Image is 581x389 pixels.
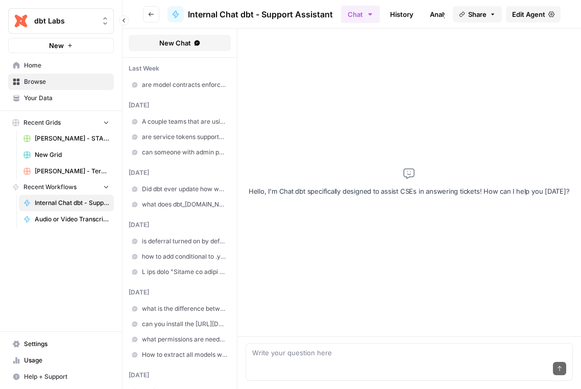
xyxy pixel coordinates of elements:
span: [PERSON_NAME] - START HERE - Step 1 - dbt Stored PrOcedure Conversion Kit Grid [35,134,109,143]
a: How to extract all models with query count from the catalog? [129,347,231,362]
button: Recent Grids [8,115,114,130]
span: Browse [24,77,109,86]
a: New Grid [19,147,114,163]
div: last week [129,64,231,73]
span: Your Data [24,94,109,103]
span: are service tokens supported for cloud cli [142,132,228,142]
img: dbt Labs Logo [12,12,30,30]
span: Home [24,61,109,70]
span: Internal Chat dbt - Support Assistant [188,8,333,20]
button: New Chat [129,35,231,51]
button: Workspace: dbt Labs [8,8,114,34]
a: Internal Chat dbt - Support Assistant [167,6,333,22]
a: are service tokens supported for cloud cli [129,129,231,145]
a: Usage [8,352,114,369]
span: how to add conditional to .yml file [142,252,228,261]
div: [DATE] [129,168,231,177]
a: Your Data [8,90,114,106]
a: is deferral turned on by default for CI Jobs [129,234,231,249]
a: Internal Chat dbt - Support Assistant [19,195,114,211]
span: what does dbt_[DOMAIN_NAME] do [142,200,228,209]
a: Did dbt ever update how we reference model versioning from _v1 to .v1 or vice versa [129,181,231,197]
a: L ips dolo "Sitame co adipi elitsed DO EIU. Tempo: IncidIduntuTlabo etdolor magnaaliqua 'ENI_ADMI... [129,264,231,280]
span: New Chat [159,38,191,48]
span: Share [468,9,487,19]
span: what permissions are needed to configure repository [142,335,228,344]
button: Help + Support [8,369,114,385]
button: Recent Workflows [8,179,114,195]
span: New [49,40,64,51]
button: Share [453,6,502,22]
a: can you install the [URL][DOMAIN_NAME] app outside of dbt [129,316,231,332]
a: what does dbt_[DOMAIN_NAME] do [129,197,231,212]
span: are model contracts enforced for incremental models when using on_schema_change: ignore and runni... [142,80,228,89]
span: Help + Support [24,372,109,381]
a: Home [8,57,114,74]
div: [DATE] [129,220,231,230]
a: how to add conditional to .yml file [129,249,231,264]
a: History [384,6,420,22]
button: New [8,38,114,53]
a: can someone with admin permissions, but not account admin permissions, invite users [129,145,231,160]
span: How to extract all models with query count from the catalog? [142,350,228,359]
a: Settings [8,336,114,352]
span: Internal Chat dbt - Support Assistant [35,198,109,208]
span: is deferral turned on by default for CI Jobs [142,237,228,246]
a: are model contracts enforced for incremental models when using on_schema_change: ignore and runni... [129,77,231,93]
span: [PERSON_NAME] - Teradata Converter Grid [35,167,109,176]
span: A couple teams that are using dbt are having issues with their PR CI job failing on unrelated tes... [142,117,228,126]
span: Usage [24,356,109,365]
a: Analytics [424,6,466,22]
span: Recent Grids [23,118,61,127]
span: what is the difference between snowflake sso and external oauth for snowflake [142,304,228,313]
span: L ips dolo "Sitame co adipi elitsed DO EIU. Tempo: IncidIduntuTlabo etdolor magnaaliqua 'ENI_ADMI... [142,267,228,277]
span: Edit Agent [512,9,545,19]
a: what permissions are needed to configure repository [129,332,231,347]
a: what is the difference between snowflake sso and external oauth for snowflake [129,301,231,316]
span: can you install the [URL][DOMAIN_NAME] app outside of dbt [142,319,228,329]
span: Recent Workflows [23,182,77,192]
div: [DATE] [129,101,231,110]
span: New Grid [35,150,109,159]
p: Hello, I'm Chat dbt specifically designed to assist CSEs in answering tickets! How can I help you... [249,186,570,197]
a: [PERSON_NAME] - START HERE - Step 1 - dbt Stored PrOcedure Conversion Kit Grid [19,130,114,147]
span: Did dbt ever update how we reference model versioning from _v1 to .v1 or vice versa [142,185,228,194]
a: A couple teams that are using dbt are having issues with their PR CI job failing on unrelated tes... [129,114,231,129]
a: Browse [8,74,114,90]
span: Settings [24,339,109,349]
button: Chat [341,6,380,23]
span: Audio or Video Transcription with Summary [35,215,109,224]
a: Edit Agent [506,6,561,22]
div: [DATE] [129,371,231,380]
span: dbt Labs [34,16,96,26]
a: [PERSON_NAME] - Teradata Converter Grid [19,163,114,179]
span: can someone with admin permissions, but not account admin permissions, invite users [142,148,228,157]
a: Audio or Video Transcription with Summary [19,211,114,227]
div: [DATE] [129,288,231,297]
